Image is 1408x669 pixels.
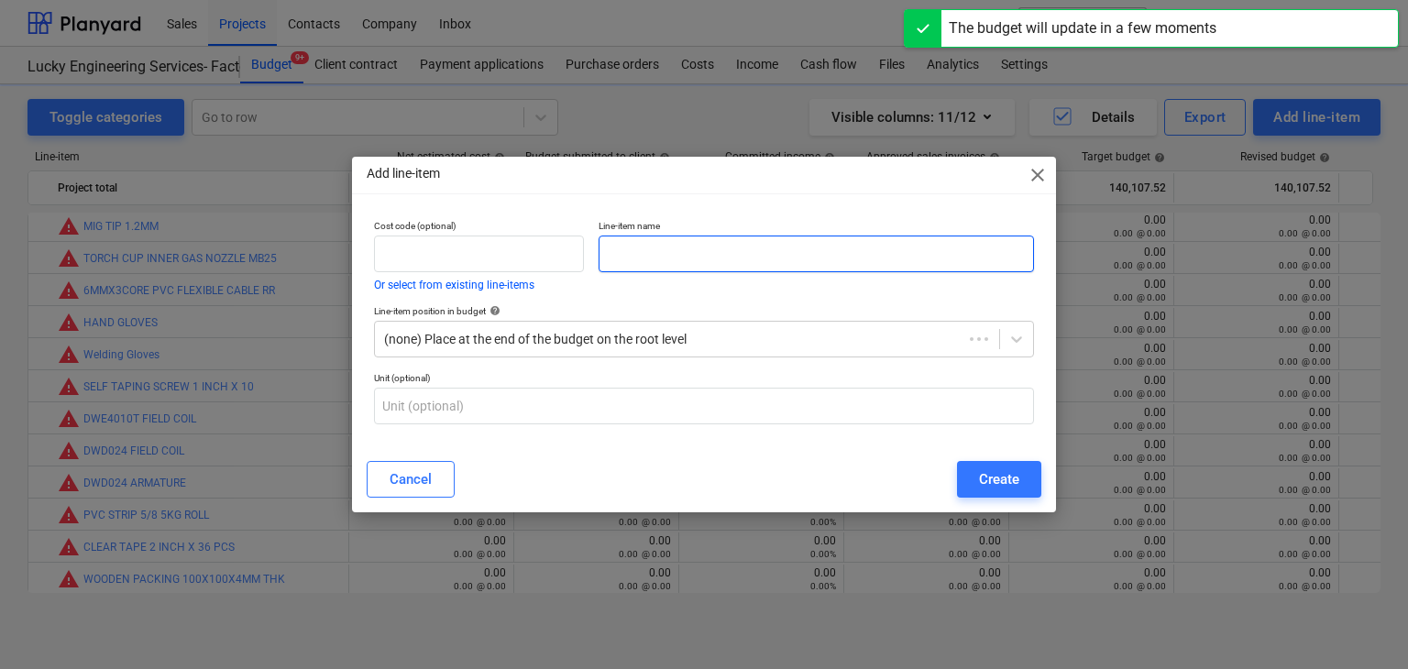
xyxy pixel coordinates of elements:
div: Cancel [390,467,432,491]
p: Unit (optional) [374,372,1034,388]
button: Create [957,461,1041,498]
div: Line-item position in budget [374,305,1034,317]
p: Cost code (optional) [374,220,584,236]
span: help [486,305,500,316]
iframe: Chat Widget [1316,581,1408,669]
p: Add line-item [367,164,440,183]
button: Or select from existing line-items [374,280,534,291]
button: Cancel [367,461,455,498]
input: Unit (optional) [374,388,1034,424]
div: The budget will update in a few moments [949,17,1216,39]
p: Line-item name [599,220,1034,236]
span: close [1027,164,1049,186]
div: Create [979,467,1019,491]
